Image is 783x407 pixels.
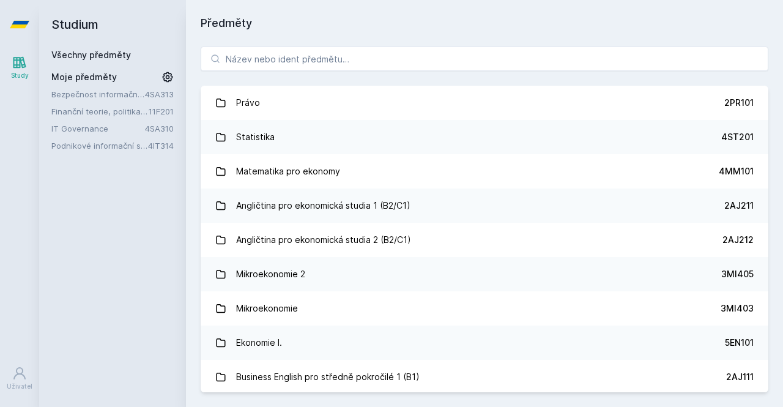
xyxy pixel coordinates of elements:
a: Angličtina pro ekonomická studia 1 (B2/C1) 2AJ211 [201,189,768,223]
input: Název nebo ident předmětu… [201,47,768,71]
div: 2AJ212 [722,234,754,246]
a: Právo 2PR101 [201,86,768,120]
div: Uživatel [7,382,32,391]
a: Finanční teorie, politika a instituce [51,105,149,118]
a: Mikroekonomie 3MI403 [201,291,768,326]
div: 5EN101 [725,337,754,349]
div: Study [11,71,29,80]
a: Business English pro středně pokročilé 1 (B1) 2AJ111 [201,360,768,394]
a: Uživatel [2,360,37,397]
div: Angličtina pro ekonomická studia 1 (B2/C1) [236,193,410,218]
a: Bezpečnost informačních systémů [51,88,145,100]
div: Právo [236,91,260,115]
a: 4IT314 [148,141,174,151]
a: Matematika pro ekonomy 4MM101 [201,154,768,189]
div: 2AJ111 [726,371,754,383]
div: Business English pro středně pokročilé 1 (B1) [236,365,420,389]
a: 4SA310 [145,124,174,133]
a: Study [2,49,37,86]
a: 11F201 [149,106,174,116]
a: IT Governance [51,122,145,135]
div: Angličtina pro ekonomická studia 2 (B2/C1) [236,228,411,252]
div: 2PR101 [724,97,754,109]
div: 4MM101 [719,165,754,177]
div: Ekonomie I. [236,330,282,355]
h1: Předměty [201,15,768,32]
a: Všechny předměty [51,50,131,60]
div: 4ST201 [721,131,754,143]
div: 2AJ211 [724,200,754,212]
a: Angličtina pro ekonomická studia 2 (B2/C1) 2AJ212 [201,223,768,257]
div: 3MI405 [721,268,754,280]
div: 3MI403 [721,302,754,315]
span: Moje předměty [51,71,117,83]
a: 4SA313 [145,89,174,99]
a: Statistika 4ST201 [201,120,768,154]
div: Statistika [236,125,275,149]
a: Mikroekonomie 2 3MI405 [201,257,768,291]
div: Mikroekonomie 2 [236,262,305,286]
a: Ekonomie I. 5EN101 [201,326,768,360]
div: Mikroekonomie [236,296,298,321]
a: Podnikové informační systémy [51,140,148,152]
div: Matematika pro ekonomy [236,159,340,184]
